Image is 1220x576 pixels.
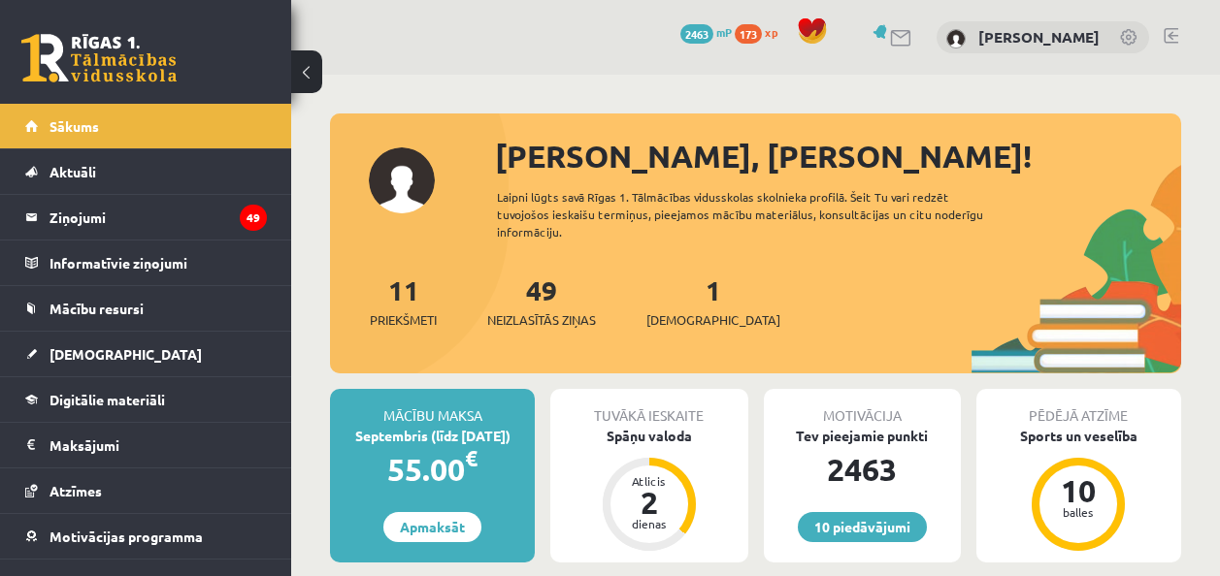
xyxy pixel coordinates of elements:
[550,426,747,554] a: Spāņu valoda Atlicis 2 dienas
[49,391,165,408] span: Digitālie materiāli
[49,528,203,545] span: Motivācijas programma
[240,205,267,231] i: 49
[646,272,780,330] a: 1[DEMOGRAPHIC_DATA]
[735,24,787,40] a: 173 xp
[25,240,267,285] a: Informatīvie ziņojumi
[976,426,1181,446] div: Sports un veselība
[370,310,437,330] span: Priekšmeti
[25,195,267,240] a: Ziņojumi49
[620,518,678,529] div: dienas
[620,475,678,487] div: Atlicis
[49,163,96,180] span: Aktuāli
[978,27,1100,47] a: [PERSON_NAME]
[764,389,961,426] div: Motivācija
[330,389,535,426] div: Mācību maksa
[25,104,267,148] a: Sākums
[25,332,267,376] a: [DEMOGRAPHIC_DATA]
[680,24,713,44] span: 2463
[465,444,478,472] span: €
[25,423,267,467] a: Maksājumi
[49,300,144,317] span: Mācību resursi
[49,117,99,135] span: Sākums
[550,426,747,446] div: Spāņu valoda
[370,272,437,330] a: 11Priekšmeti
[620,487,678,518] div: 2
[383,512,481,542] a: Apmaksāt
[976,389,1181,426] div: Pēdējā atzīme
[25,286,267,331] a: Mācību resursi
[764,426,961,446] div: Tev pieejamie punkti
[487,272,596,330] a: 49Neizlasītās ziņas
[764,446,961,493] div: 2463
[550,389,747,426] div: Tuvākā ieskaite
[49,345,202,363] span: [DEMOGRAPHIC_DATA]
[1049,475,1107,506] div: 10
[49,240,267,285] legend: Informatīvie ziņojumi
[25,514,267,559] a: Motivācijas programma
[21,34,177,82] a: Rīgas 1. Tālmācības vidusskola
[330,446,535,493] div: 55.00
[765,24,777,40] span: xp
[49,482,102,499] span: Atzīmes
[25,149,267,194] a: Aktuāli
[495,133,1181,179] div: [PERSON_NAME], [PERSON_NAME]!
[976,426,1181,554] a: Sports un veselība 10 balles
[646,310,780,330] span: [DEMOGRAPHIC_DATA]
[25,377,267,422] a: Digitālie materiāli
[330,426,535,446] div: Septembris (līdz [DATE])
[1049,506,1107,518] div: balles
[946,29,966,48] img: Iļja Streļcovs
[735,24,762,44] span: 173
[680,24,732,40] a: 2463 mP
[25,468,267,513] a: Atzīmes
[798,512,927,542] a: 10 piedāvājumi
[49,195,267,240] legend: Ziņojumi
[497,188,1007,240] div: Laipni lūgts savā Rīgas 1. Tālmācības vidusskolas skolnieka profilā. Šeit Tu vari redzēt tuvojošo...
[716,24,732,40] span: mP
[49,423,267,467] legend: Maksājumi
[487,310,596,330] span: Neizlasītās ziņas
